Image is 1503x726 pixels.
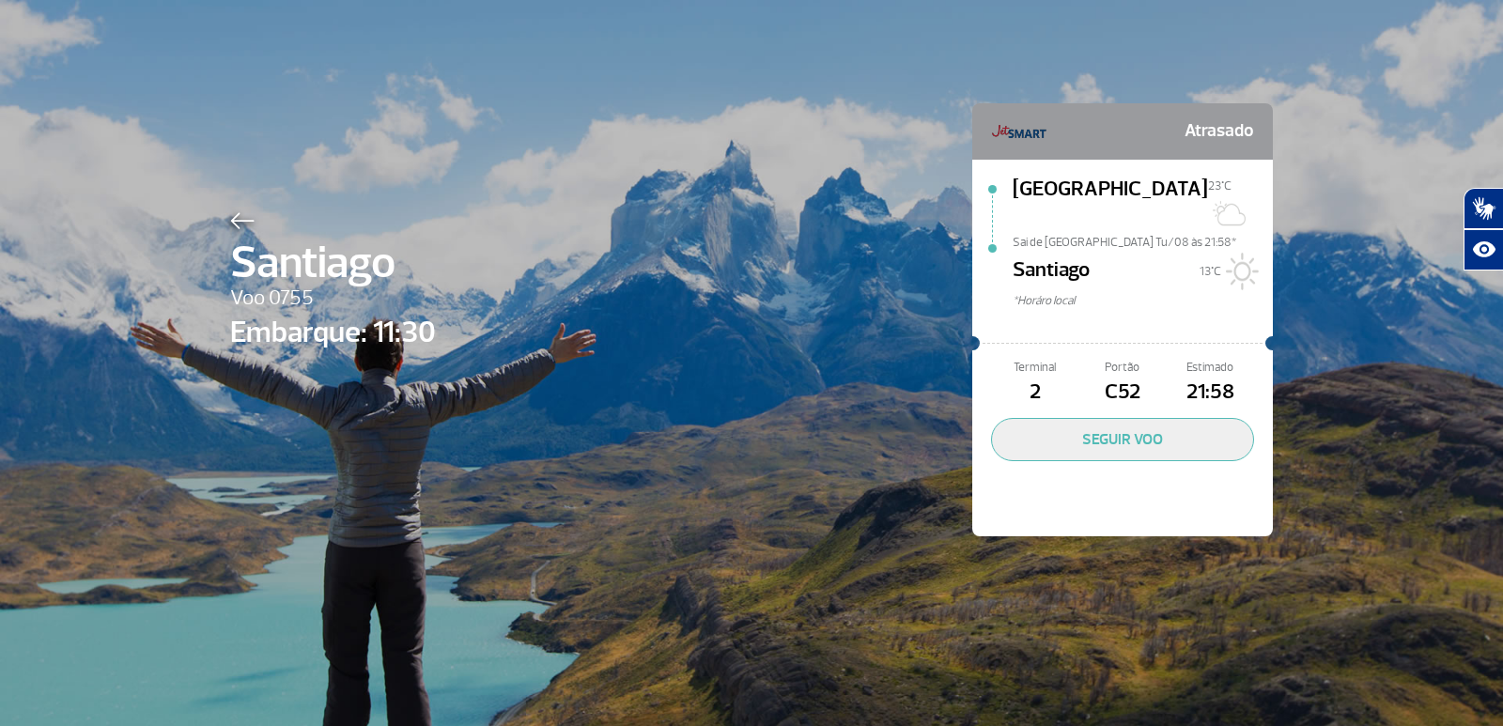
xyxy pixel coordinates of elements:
[1013,174,1208,234] span: [GEOGRAPHIC_DATA]
[1200,264,1221,279] span: 13°C
[1208,178,1232,193] span: 23°C
[1078,377,1166,409] span: C52
[1167,359,1254,377] span: Estimado
[1013,292,1273,310] span: *Horáro local
[1464,229,1503,270] button: Abrir recursos assistivos.
[1078,359,1166,377] span: Portão
[991,418,1254,461] button: SEGUIR VOO
[230,283,436,315] span: Voo 0755
[1013,255,1090,292] span: Santiago
[991,377,1078,409] span: 2
[991,359,1078,377] span: Terminal
[1464,188,1503,270] div: Plugin de acessibilidade da Hand Talk.
[1208,194,1246,232] img: Sol com muitas nuvens
[230,310,436,355] span: Embarque: 11:30
[1464,188,1503,229] button: Abrir tradutor de língua de sinais.
[230,229,436,297] span: Santiago
[1167,377,1254,409] span: 21:58
[1013,234,1273,247] span: Sai de [GEOGRAPHIC_DATA] Tu/08 às 21:58*
[1221,253,1259,290] img: Sol
[1185,113,1254,150] span: Atrasado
